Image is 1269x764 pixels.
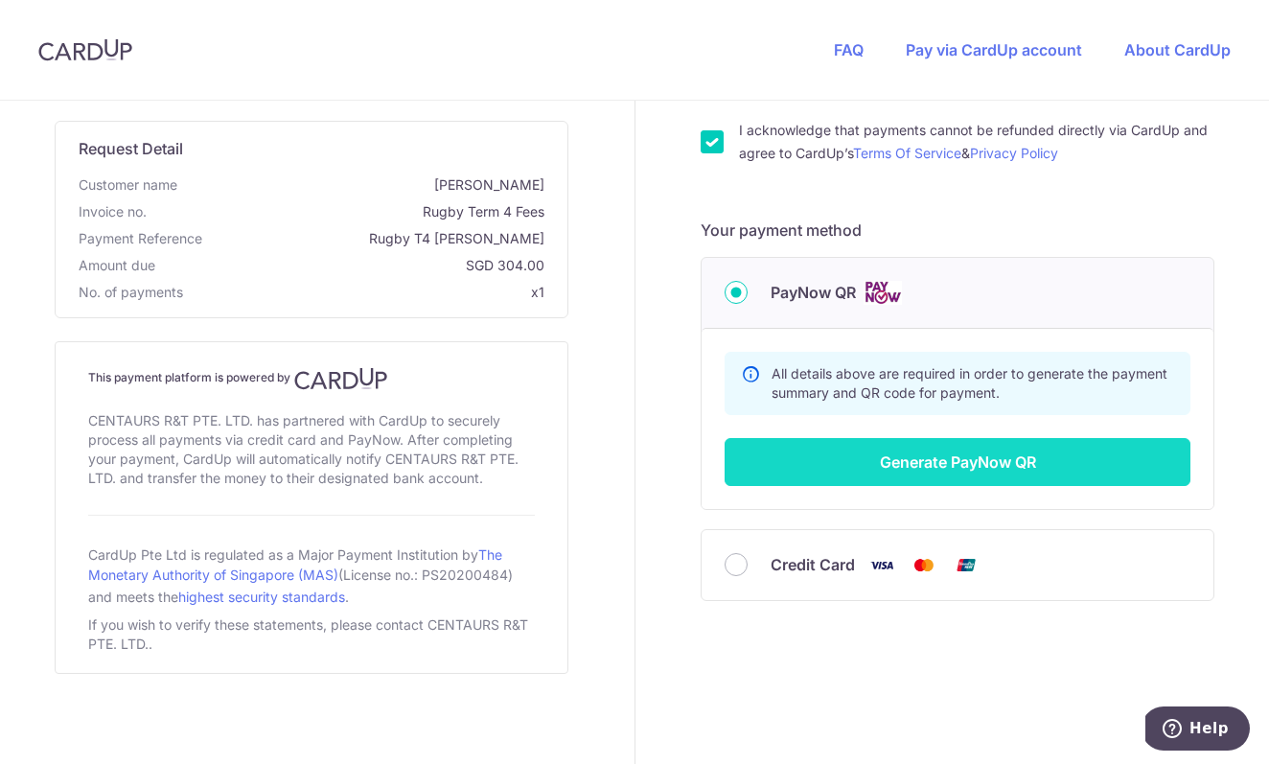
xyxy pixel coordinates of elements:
span: PayNow QR [771,281,856,304]
span: Rugby T4 [PERSON_NAME] [210,229,544,248]
span: No. of payments [79,283,183,302]
span: translation missing: en.payment_reference [79,230,202,246]
span: translation missing: en.request_detail [79,139,183,158]
img: Mastercard [905,553,943,577]
span: All details above are required in order to generate the payment summary and QR code for payment. [772,365,1167,401]
span: Invoice no. [79,202,147,221]
button: Generate PayNow QR [725,438,1190,486]
img: Union Pay [947,553,985,577]
img: CardUp [38,38,132,61]
a: The Monetary Authority of Singapore (MAS) [88,546,502,583]
a: Pay via CardUp account [906,40,1082,59]
img: CardUp [294,367,388,390]
span: x1 [531,284,544,300]
h5: Your payment method [701,219,1214,242]
img: Cards logo [864,281,902,305]
a: highest security standards [178,589,345,605]
span: SGD 304.00 [163,256,544,275]
a: Privacy Policy [970,145,1058,161]
a: About CardUp [1124,40,1231,59]
span: Amount due [79,256,155,275]
div: CardUp Pte Ltd is regulated as a Major Payment Institution by (License no.: PS20200484) and meets... [88,539,535,612]
div: CENTAURS R&T PTE. LTD. has partnered with CardUp to securely process all payments via credit card... [88,407,535,492]
div: Credit Card Visa Mastercard Union Pay [725,553,1190,577]
span: Customer name [79,175,177,195]
a: FAQ [834,40,864,59]
img: Visa [863,553,901,577]
iframe: Opens a widget where you can find more information [1145,706,1250,754]
div: If you wish to verify these statements, please contact CENTAURS R&T PTE. LTD.. [88,612,535,658]
span: Rugby Term 4 Fees [154,202,544,221]
label: I acknowledge that payments cannot be refunded directly via CardUp and agree to CardUp’s & [739,119,1214,165]
a: Terms Of Service [853,145,961,161]
div: PayNow QR Cards logo [725,281,1190,305]
span: Credit Card [771,553,855,576]
span: [PERSON_NAME] [185,175,544,195]
h4: This payment platform is powered by [88,367,535,390]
